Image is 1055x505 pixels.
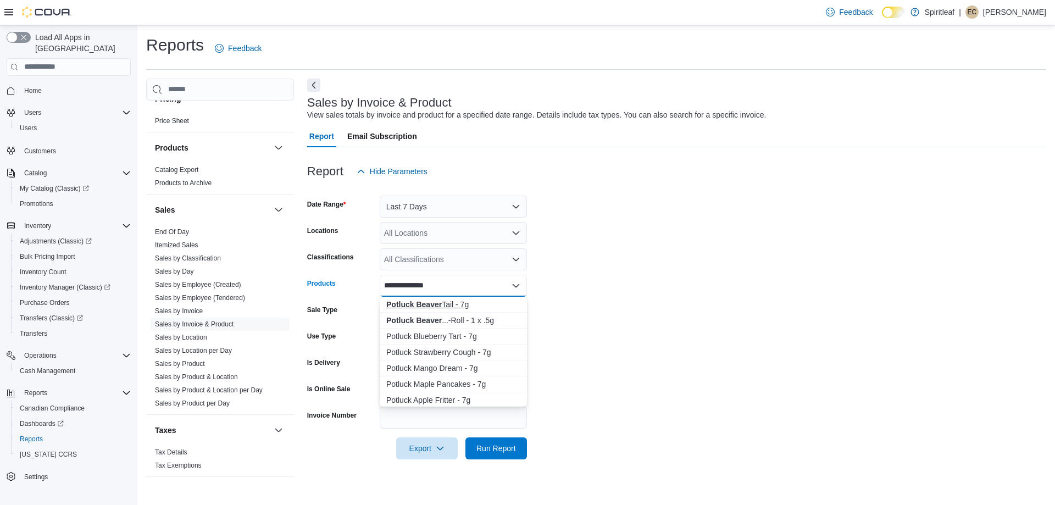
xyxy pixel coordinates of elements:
[20,470,131,484] span: Settings
[309,125,334,147] span: Report
[11,234,135,249] a: Adjustments (Classic)
[155,293,245,302] span: Sales by Employee (Tendered)
[20,106,46,119] button: Users
[386,347,520,358] div: Potluck Strawberry Cough - 7g
[15,417,131,430] span: Dashboards
[2,348,135,363] button: Operations
[15,312,87,325] a: Transfers (Classic)
[380,297,527,313] button: Potluck Beaver Tail - 7g
[210,37,266,59] a: Feedback
[965,5,979,19] div: Eric C
[380,196,527,218] button: Last 7 Days
[20,314,83,323] span: Transfers (Classic)
[15,417,68,430] a: Dashboards
[15,197,58,210] a: Promotions
[15,281,131,294] span: Inventory Manager (Classic)
[2,165,135,181] button: Catalog
[20,329,47,338] span: Transfers
[512,281,520,290] button: Close list of options
[155,204,270,215] button: Sales
[155,373,238,381] a: Sales by Product & Location
[155,359,205,368] span: Sales by Product
[15,182,93,195] a: My Catalog (Classic)
[155,461,202,470] span: Tax Exemptions
[2,82,135,98] button: Home
[20,268,66,276] span: Inventory Count
[386,395,520,406] div: Potluck Apple Fritter - 7g
[155,399,230,408] span: Sales by Product per Day
[307,358,340,367] label: Is Delivery
[20,386,131,399] span: Reports
[11,280,135,295] a: Inventory Manager (Classic)
[155,281,241,288] a: Sales by Employee (Created)
[882,18,882,19] span: Dark Mode
[370,166,427,177] span: Hide Parameters
[959,5,961,19] p: |
[155,254,221,263] span: Sales by Classification
[15,235,96,248] a: Adjustments (Classic)
[15,121,41,135] a: Users
[272,141,285,154] button: Products
[465,437,527,459] button: Run Report
[155,179,212,187] a: Products to Archive
[15,265,131,279] span: Inventory Count
[307,306,337,314] label: Sale Type
[155,165,198,174] span: Catalog Export
[272,92,285,106] button: Pricing
[882,7,905,18] input: Dark Mode
[15,312,131,325] span: Transfers (Classic)
[20,252,75,261] span: Bulk Pricing Import
[155,117,189,125] a: Price Sheet
[307,109,767,121] div: View sales totals by invoice and product for a specified date range. Details include tax types. Y...
[155,267,194,276] span: Sales by Day
[155,462,202,469] a: Tax Exemptions
[11,447,135,462] button: [US_STATE] CCRS
[155,166,198,174] a: Catalog Export
[307,411,357,420] label: Invoice Number
[307,385,351,393] label: Is Online Sale
[380,313,527,329] button: Potluck Beaver Tail Pre-Roll - 1 x .5g
[11,326,135,341] button: Transfers
[983,5,1046,19] p: [PERSON_NAME]
[15,235,131,248] span: Adjustments (Classic)
[386,363,520,374] div: Potluck Mango Dream - 7g
[20,283,110,292] span: Inventory Manager (Classic)
[386,300,442,309] strong: Potluck Beaver
[15,281,115,294] a: Inventory Manager (Classic)
[20,167,131,180] span: Catalog
[24,389,47,397] span: Reports
[15,296,131,309] span: Purchase Orders
[22,7,71,18] img: Cova
[155,448,187,457] span: Tax Details
[20,84,131,97] span: Home
[155,386,263,394] a: Sales by Product & Location per Day
[24,86,42,95] span: Home
[20,367,75,375] span: Cash Management
[15,250,80,263] a: Bulk Pricing Import
[11,310,135,326] a: Transfers (Classic)
[2,469,135,485] button: Settings
[821,1,877,23] a: Feedback
[380,376,527,392] button: Potluck Maple Pancakes - 7g
[20,419,64,428] span: Dashboards
[396,437,458,459] button: Export
[272,203,285,217] button: Sales
[146,446,294,476] div: Taxes
[20,145,60,158] a: Customers
[155,386,263,395] span: Sales by Product & Location per Day
[20,184,89,193] span: My Catalog (Classic)
[403,437,451,459] span: Export
[20,143,131,157] span: Customers
[155,347,232,354] a: Sales by Location per Day
[155,333,207,342] span: Sales by Location
[146,114,294,132] div: Pricing
[307,279,336,288] label: Products
[155,241,198,249] span: Itemized Sales
[386,379,520,390] div: Potluck Maple Pancakes - 7g
[307,79,320,92] button: Next
[155,142,188,153] h3: Products
[380,360,527,376] button: Potluck Mango Dream - 7g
